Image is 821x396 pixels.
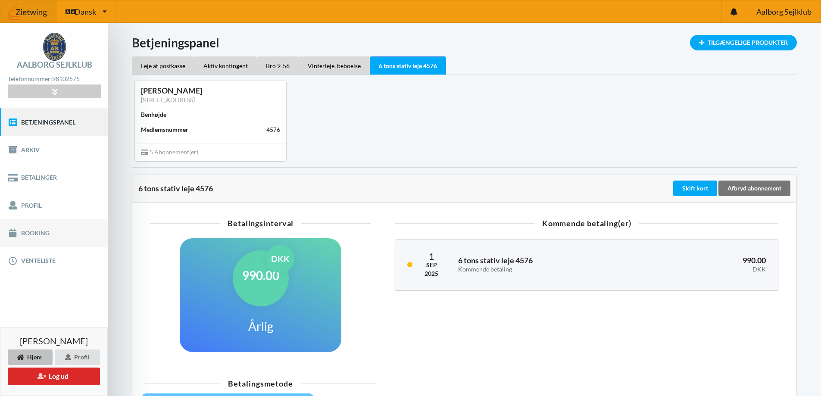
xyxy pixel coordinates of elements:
[150,219,371,227] div: Betalingsinterval
[425,261,438,269] div: Sep
[718,181,790,196] div: Afbryd abonnement
[257,56,299,75] div: Bro 9-56
[8,368,100,385] button: Log ud
[458,256,631,273] h3: 6 tons stativ leje 4576
[395,219,778,227] div: Kommende betaling(er)
[690,35,797,50] div: Tilgængelige Produkter
[425,252,438,261] div: 1
[266,125,280,134] div: 4576
[644,256,766,273] h3: 990.00
[141,148,198,156] span: 5 Abonnement(er)
[141,110,166,119] div: Benhøjde
[756,8,812,16] span: Aalborg Sejlklub
[141,125,188,134] div: Medlemsnummer
[8,73,101,85] div: Telefonnummer:
[43,33,66,61] img: logo
[55,349,100,365] div: Profil
[266,245,294,273] div: DKK
[132,56,194,75] div: Leje af postkasse
[8,349,53,365] div: Hjem
[141,86,280,96] div: [PERSON_NAME]
[425,269,438,278] div: 2025
[20,337,88,345] span: [PERSON_NAME]
[370,56,446,75] div: 6 tons stativ leje 4576
[141,96,195,103] a: [STREET_ADDRESS]
[242,268,279,283] h1: 990.00
[194,56,257,75] div: Aktiv kontingent
[673,181,717,196] div: Skift kort
[52,75,80,82] strong: 98102575
[144,380,377,387] div: Betalingsmetode
[17,61,92,69] div: Aalborg Sejlklub
[458,266,631,273] div: Kommende betaling
[138,184,671,193] div: 6 tons stativ leje 4576
[132,35,797,50] h1: Betjeningspanel
[248,318,273,334] h1: Årlig
[299,56,370,75] div: Vinterleje, beboelse
[75,8,96,16] span: Dansk
[644,266,766,273] div: DKK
